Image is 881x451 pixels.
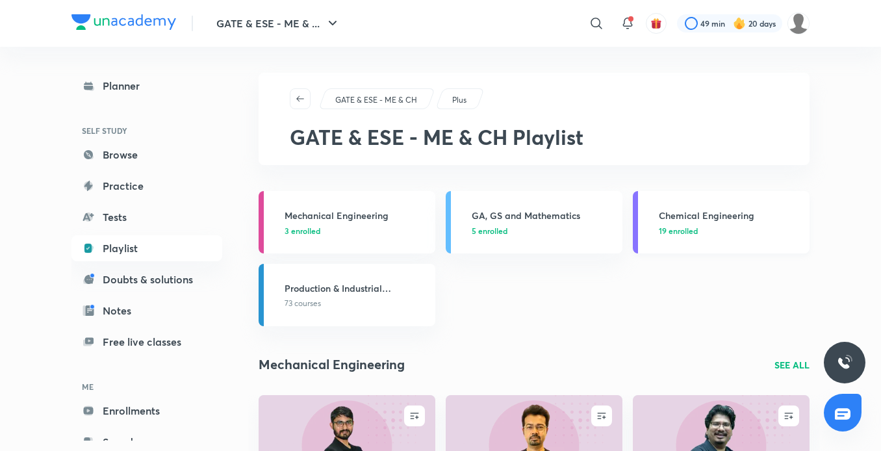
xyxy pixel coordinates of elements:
a: Doubts & solutions [71,266,222,292]
button: GATE & ESE - ME & ... [209,10,348,36]
a: GA, GS and Mathematics5 enrolled [446,191,622,253]
a: Playlist [71,235,222,261]
a: GATE & ESE - ME & CH [333,94,420,106]
a: Practice [71,173,222,199]
h6: SELF STUDY [71,120,222,142]
a: Browse [71,142,222,168]
h3: Mechanical Engineering [285,209,428,222]
span: 5 enrolled [472,225,507,237]
span: 3 enrolled [285,225,320,237]
a: Tests [71,204,222,230]
a: SEE ALL [774,358,810,372]
a: Enrollments [71,398,222,424]
p: GATE & ESE - ME & CH [335,94,417,106]
a: Planner [71,73,222,99]
img: avatar [650,18,662,29]
p: Plus [452,94,466,106]
a: Free live classes [71,329,222,355]
span: GATE & ESE - ME & CH Playlist [290,123,583,151]
a: Notes [71,298,222,324]
button: avatar [646,13,667,34]
img: Mujtaba Ahsan [787,12,810,34]
a: Plus [450,94,469,106]
h6: ME [71,376,222,398]
span: 73 courses [285,298,321,309]
h3: Production & Industrial Engineering [285,281,428,295]
a: Chemical Engineering19 enrolled [633,191,810,253]
h3: GA, GS and Mathematics [472,209,615,222]
a: Company Logo [71,14,176,33]
a: Mechanical Engineering3 enrolled [259,191,435,253]
a: Production & Industrial Engineering73 courses [259,264,435,326]
h2: Mechanical Engineering [259,355,405,374]
img: ttu [837,355,852,370]
img: streak [733,17,746,30]
span: 19 enrolled [659,225,698,237]
h3: Chemical Engineering [659,209,802,222]
img: Company Logo [71,14,176,30]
